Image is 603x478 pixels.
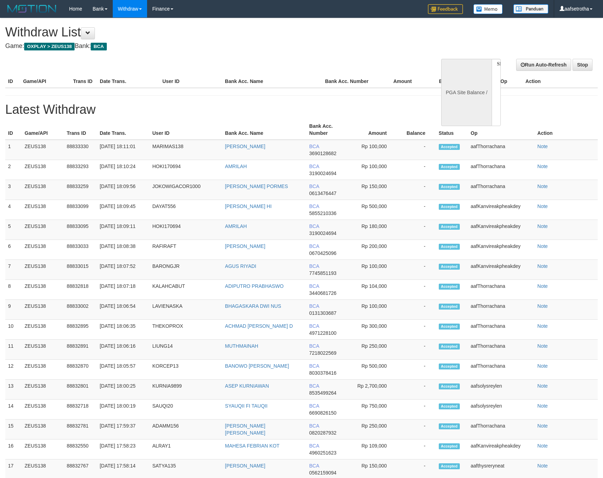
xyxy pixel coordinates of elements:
td: Rp 109,000 [348,439,397,459]
span: 0670425096 [309,250,337,256]
td: 11 [5,340,22,360]
span: 7218022569 [309,350,337,356]
td: [DATE] 18:06:54 [97,300,150,320]
td: Rp 104,000 [348,280,397,300]
td: 88833293 [64,160,97,180]
td: Rp 500,000 [348,200,397,220]
a: Note [538,164,548,169]
td: ZEUS138 [22,160,64,180]
td: [DATE] 18:09:56 [97,180,150,200]
td: MARIMAS138 [150,140,222,160]
span: Accepted [439,363,460,369]
span: 0820287932 [309,430,337,436]
td: ZEUS138 [22,320,64,340]
th: Status [436,120,468,140]
td: Rp 100,000 [348,260,397,280]
span: Accepted [439,284,460,290]
span: 3440681726 [309,290,337,296]
a: ASEP KURNIAWAN [225,383,269,389]
th: Trans ID [64,120,97,140]
a: Note [538,363,548,369]
a: Note [538,383,548,389]
td: aafKanvireakpheakdey [468,260,535,280]
span: 8030378416 [309,370,337,376]
td: 88833095 [64,220,97,240]
a: Note [538,203,548,209]
td: - [397,200,436,220]
th: Bank Acc. Number [322,75,372,88]
th: Amount [348,120,397,140]
th: Op [468,120,535,140]
td: 10 [5,320,22,340]
span: BCA [91,43,106,50]
td: Rp 300,000 [348,320,397,340]
span: 7745851193 [309,270,337,276]
td: [DATE] 17:58:23 [97,439,150,459]
td: 2 [5,160,22,180]
td: LAVIENASKA [150,300,222,320]
span: Accepted [439,403,460,409]
h1: Latest Withdraw [5,103,598,117]
span: Accepted [439,144,460,150]
td: [DATE] 18:09:11 [97,220,150,240]
span: 4971228100 [309,330,337,336]
td: Rp 100,000 [348,160,397,180]
th: Bank Acc. Number [306,120,348,140]
span: BCA [309,243,319,249]
span: BCA [309,144,319,149]
span: Accepted [439,443,460,449]
td: 14 [5,400,22,420]
span: Accepted [439,244,460,250]
td: 88832718 [64,400,97,420]
a: Note [538,323,548,329]
th: User ID [160,75,222,88]
td: aafThorrachana [468,140,535,160]
td: - [397,180,436,200]
span: BCA [309,463,319,469]
td: ZEUS138 [22,340,64,360]
td: ZEUS138 [22,380,64,400]
td: - [397,340,436,360]
span: BCA [309,223,319,229]
td: 3 [5,180,22,200]
th: Op [498,75,522,88]
div: PGA Site Balance / [441,59,492,126]
td: DAYAT556 [150,200,222,220]
td: [DATE] 18:06:35 [97,320,150,340]
img: MOTION_logo.png [5,4,58,14]
a: BANOWO [PERSON_NAME] [225,363,289,369]
th: Trans ID [70,75,97,88]
a: Note [538,443,548,449]
td: aafKanvireakpheakdey [468,220,535,240]
td: - [397,140,436,160]
th: Balance [422,75,468,88]
span: 0562159094 [309,470,337,476]
td: KALAHCABUT [150,280,222,300]
a: [PERSON_NAME] HI [225,203,272,209]
td: 5 [5,220,22,240]
td: - [397,280,436,300]
span: OXPLAY > ZEUS138 [24,43,75,50]
td: ZEUS138 [22,180,64,200]
span: BCA [309,263,319,269]
td: 88833002 [64,300,97,320]
h1: Withdraw List [5,25,395,39]
td: 12 [5,360,22,380]
th: Balance [397,120,436,140]
a: Note [538,303,548,309]
td: 1 [5,140,22,160]
a: Note [538,263,548,269]
td: ADAMM156 [150,420,222,439]
td: 88833099 [64,200,97,220]
span: 6690826150 [309,410,337,416]
span: Accepted [439,224,460,230]
td: BARONGJR [150,260,222,280]
span: Accepted [439,264,460,270]
th: Bank Acc. Name [222,120,306,140]
td: 88832801 [64,380,97,400]
span: BCA [309,343,319,349]
td: aafThorrachana [468,420,535,439]
td: ALRAY1 [150,439,222,459]
span: BCA [309,323,319,329]
span: BCA [309,183,319,189]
